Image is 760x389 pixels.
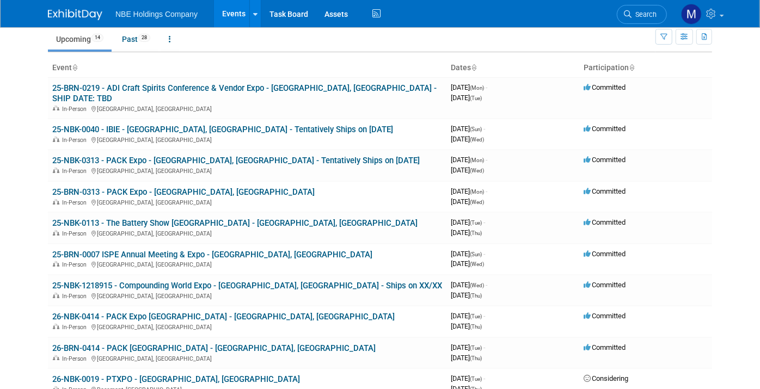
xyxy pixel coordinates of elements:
[62,168,90,175] span: In-Person
[470,230,482,236] span: (Thu)
[62,355,90,362] span: In-Person
[470,251,482,257] span: (Sun)
[52,197,442,206] div: [GEOGRAPHIC_DATA], [GEOGRAPHIC_DATA]
[52,291,442,300] div: [GEOGRAPHIC_DATA], [GEOGRAPHIC_DATA]
[91,34,103,42] span: 14
[584,343,626,351] span: Committed
[52,166,442,175] div: [GEOGRAPHIC_DATA], [GEOGRAPHIC_DATA]
[53,168,59,173] img: In-Person Event
[451,312,485,320] span: [DATE]
[52,104,442,113] div: [GEOGRAPHIC_DATA], [GEOGRAPHIC_DATA]
[470,126,482,132] span: (Sun)
[451,166,484,174] span: [DATE]
[48,9,102,20] img: ExhibitDay
[451,229,482,237] span: [DATE]
[53,261,59,267] img: In-Person Event
[451,125,485,133] span: [DATE]
[451,187,487,195] span: [DATE]
[52,312,395,322] a: 26-NBK-0414 - PACK Expo [GEOGRAPHIC_DATA] - [GEOGRAPHIC_DATA], [GEOGRAPHIC_DATA]
[451,291,482,299] span: [DATE]
[52,187,315,197] a: 25-BRN-0313 - PACK Expo - [GEOGRAPHIC_DATA], [GEOGRAPHIC_DATA]
[470,282,484,288] span: (Wed)
[53,324,59,329] img: In-Person Event
[470,313,482,319] span: (Tue)
[53,230,59,236] img: In-Person Event
[52,281,442,291] a: 25-NBK-1218915 - Compounding World Expo - [GEOGRAPHIC_DATA], [GEOGRAPHIC_DATA] - Ships on XX/XX
[470,324,482,330] span: (Thu)
[470,376,482,382] span: (Tue)
[584,218,626,226] span: Committed
[483,250,485,258] span: -
[52,322,442,331] div: [GEOGRAPHIC_DATA], [GEOGRAPHIC_DATA]
[52,125,393,134] a: 25-NBK-0040 - IBIE - [GEOGRAPHIC_DATA], [GEOGRAPHIC_DATA] - Tentatively Ships on [DATE]
[470,189,484,195] span: (Mon)
[62,199,90,206] span: In-Person
[486,281,487,289] span: -
[52,343,376,353] a: 26-BRN-0414 - PACK [GEOGRAPHIC_DATA] - [GEOGRAPHIC_DATA], [GEOGRAPHIC_DATA]
[53,137,59,142] img: In-Person Event
[451,94,482,102] span: [DATE]
[62,293,90,300] span: In-Person
[483,374,485,382] span: -
[62,137,90,144] span: In-Person
[52,250,372,260] a: 25-BRN-0007 ISPE Annual Meeting & Expo - [GEOGRAPHIC_DATA], [GEOGRAPHIC_DATA]
[451,83,487,91] span: [DATE]
[62,324,90,331] span: In-Person
[52,374,300,384] a: 26-NBK-0019 - PTXPO - [GEOGRAPHIC_DATA], [GEOGRAPHIC_DATA]
[470,345,482,351] span: (Tue)
[62,230,90,237] span: In-Person
[681,4,702,24] img: Morgan Goddard
[470,157,484,163] span: (Mon)
[617,5,667,24] a: Search
[584,83,626,91] span: Committed
[584,250,626,258] span: Committed
[451,218,485,226] span: [DATE]
[483,218,485,226] span: -
[584,187,626,195] span: Committed
[470,199,484,205] span: (Wed)
[48,59,446,77] th: Event
[451,354,482,362] span: [DATE]
[451,135,484,143] span: [DATE]
[579,59,712,77] th: Participation
[52,260,442,268] div: [GEOGRAPHIC_DATA], [GEOGRAPHIC_DATA]
[632,10,657,18] span: Search
[483,312,485,320] span: -
[470,220,482,226] span: (Tue)
[62,261,90,268] span: In-Person
[451,250,485,258] span: [DATE]
[483,343,485,351] span: -
[470,85,484,91] span: (Mon)
[53,355,59,361] img: In-Person Event
[53,106,59,111] img: In-Person Event
[53,199,59,205] img: In-Person Event
[486,156,487,164] span: -
[52,156,420,165] a: 25-NBK-0313 - PACK Expo - [GEOGRAPHIC_DATA], [GEOGRAPHIC_DATA] - Tentatively Ships on [DATE]
[629,63,634,72] a: Sort by Participation Type
[451,322,482,330] span: [DATE]
[52,229,442,237] div: [GEOGRAPHIC_DATA], [GEOGRAPHIC_DATA]
[138,34,150,42] span: 28
[486,187,487,195] span: -
[451,260,484,268] span: [DATE]
[115,10,198,18] span: NBE Holdings Company
[52,83,437,103] a: 25-BRN-0219 - ADI Craft Spirits Conference & Vendor Expo - [GEOGRAPHIC_DATA], [GEOGRAPHIC_DATA] -...
[471,63,476,72] a: Sort by Start Date
[53,293,59,298] img: In-Person Event
[470,95,482,101] span: (Tue)
[451,281,487,289] span: [DATE]
[52,354,442,362] div: [GEOGRAPHIC_DATA], [GEOGRAPHIC_DATA]
[584,374,628,382] span: Considering
[584,281,626,289] span: Committed
[114,29,158,50] a: Past28
[470,261,484,267] span: (Wed)
[52,218,418,228] a: 25-NBK-0113 - The Battery Show [GEOGRAPHIC_DATA] - [GEOGRAPHIC_DATA], [GEOGRAPHIC_DATA]
[48,29,112,50] a: Upcoming14
[62,106,90,113] span: In-Person
[451,374,485,382] span: [DATE]
[470,293,482,299] span: (Thu)
[584,125,626,133] span: Committed
[470,137,484,143] span: (Wed)
[451,156,487,164] span: [DATE]
[451,197,484,206] span: [DATE]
